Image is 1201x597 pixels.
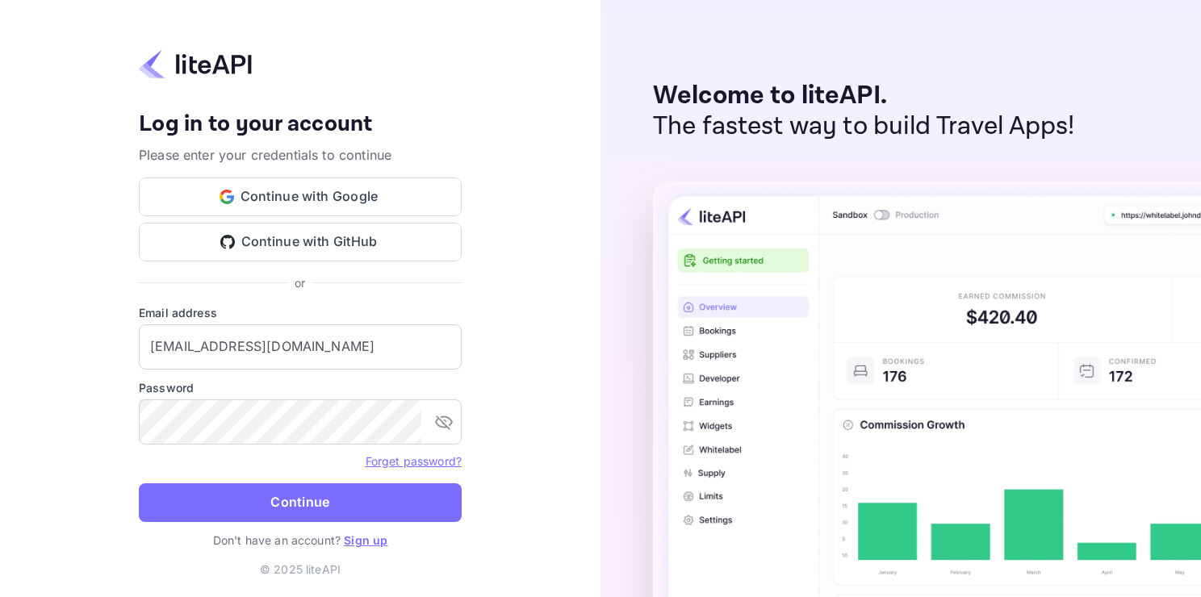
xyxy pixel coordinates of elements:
p: Don't have an account? [139,532,462,549]
a: Sign up [344,533,387,547]
p: The fastest way to build Travel Apps! [653,111,1075,142]
h4: Log in to your account [139,111,462,139]
p: Please enter your credentials to continue [139,145,462,165]
input: Enter your email address [139,324,462,369]
p: © 2025 liteAPI [260,561,341,578]
p: or [295,274,305,291]
a: Forget password? [366,454,462,468]
label: Email address [139,304,462,321]
label: Password [139,379,462,396]
img: liteapi [139,48,252,80]
button: toggle password visibility [428,406,460,438]
button: Continue with Google [139,177,462,216]
a: Forget password? [366,453,462,469]
button: Continue with GitHub [139,223,462,261]
button: Continue [139,483,462,522]
p: Welcome to liteAPI. [653,81,1075,111]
